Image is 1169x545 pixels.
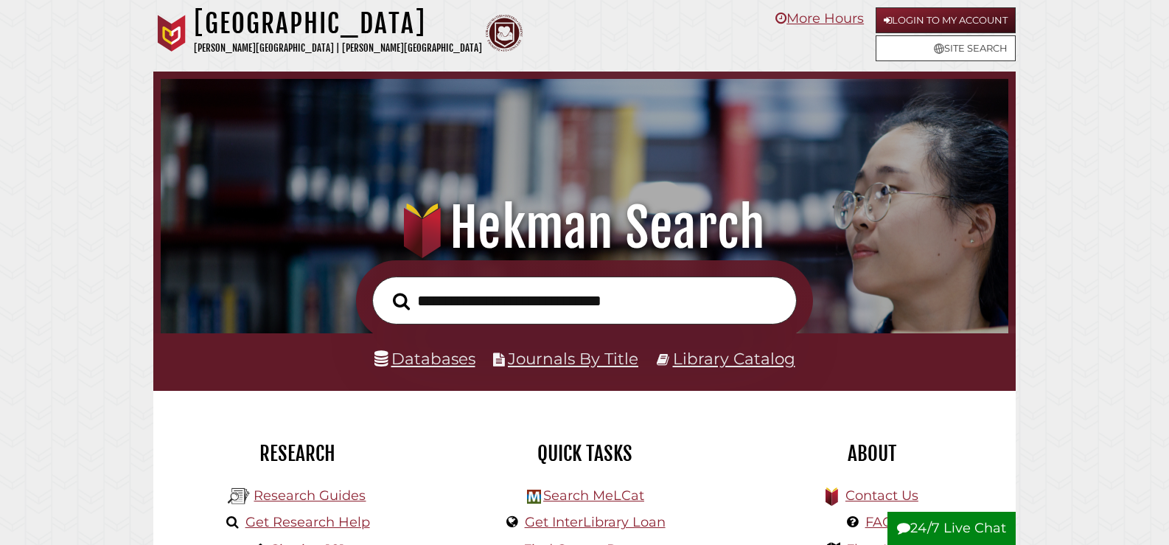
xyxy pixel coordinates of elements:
[374,349,475,368] a: Databases
[245,514,370,530] a: Get Research Help
[876,7,1016,33] a: Login to My Account
[164,441,430,466] h2: Research
[385,288,417,315] button: Search
[153,15,190,52] img: Calvin University
[739,441,1005,466] h2: About
[508,349,638,368] a: Journals By Title
[865,514,900,530] a: FAQs
[845,487,918,504] a: Contact Us
[393,292,410,310] i: Search
[194,7,482,40] h1: [GEOGRAPHIC_DATA]
[178,195,991,260] h1: Hekman Search
[254,487,366,504] a: Research Guides
[525,514,666,530] a: Get InterLibrary Loan
[673,349,795,368] a: Library Catalog
[876,35,1016,61] a: Site Search
[543,487,644,504] a: Search MeLCat
[452,441,717,466] h2: Quick Tasks
[194,40,482,57] p: [PERSON_NAME][GEOGRAPHIC_DATA] | [PERSON_NAME][GEOGRAPHIC_DATA]
[486,15,523,52] img: Calvin Theological Seminary
[775,10,864,27] a: More Hours
[228,485,250,507] img: Hekman Library Logo
[527,490,541,504] img: Hekman Library Logo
